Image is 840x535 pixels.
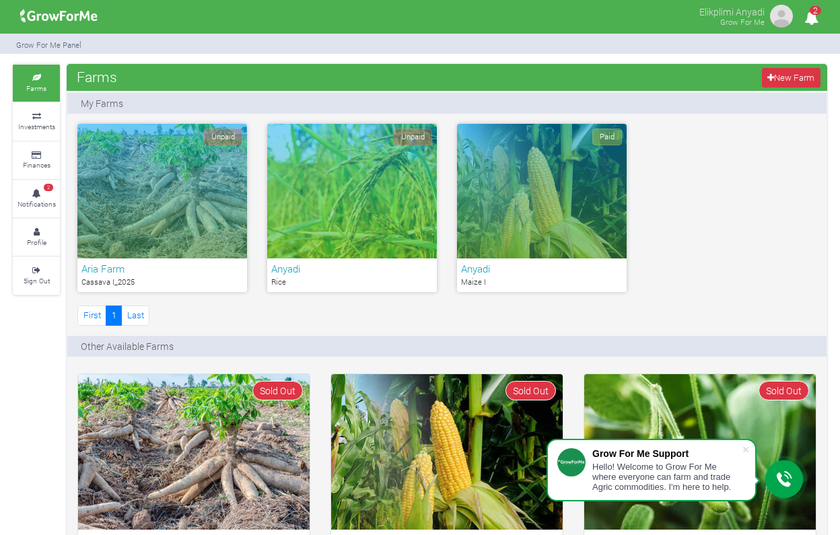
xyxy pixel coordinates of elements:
[798,13,825,26] a: 2
[13,257,60,294] a: Sign Out
[78,374,310,530] img: growforme image
[584,374,816,530] img: growforme image
[13,103,60,140] a: Investments
[699,3,765,19] p: Elikplimi Anyadi
[73,63,120,90] span: Farms
[26,83,46,93] small: Farms
[13,219,60,256] a: Profile
[23,160,50,170] small: Finances
[457,124,627,292] a: Paid Anyadi Maize I
[77,306,106,325] a: First
[121,306,149,325] a: Last
[461,277,623,288] p: Maize I
[592,448,742,459] div: Grow For Me Support
[759,381,809,400] span: Sold Out
[267,124,437,292] a: Unpaid Anyadi Rice
[271,277,433,288] p: Rice
[81,277,243,288] p: Cassava I_2025
[331,374,563,530] img: growforme image
[24,276,50,285] small: Sign Out
[505,381,556,400] span: Sold Out
[16,40,81,50] small: Grow For Me Panel
[106,306,122,325] a: 1
[81,262,243,275] h6: Aria Farm
[762,68,820,87] a: New Farm
[592,129,622,145] span: Paid
[13,65,60,102] a: Farms
[798,3,825,33] i: Notifications
[44,184,53,192] span: 2
[81,339,174,353] p: Other Available Farms
[720,17,765,27] small: Grow For Me
[77,124,247,292] a: Unpaid Aria Farm Cassava I_2025
[592,462,742,492] div: Hello! Welcome to Grow For Me where everyone can farm and trade Agric commodities. I'm here to help.
[810,6,821,15] span: 2
[77,306,149,325] nav: Page Navigation
[15,3,102,30] img: growforme image
[17,199,56,209] small: Notifications
[768,3,795,30] img: growforme image
[394,129,432,145] span: Unpaid
[271,262,433,275] h6: Anyadi
[461,262,623,275] h6: Anyadi
[27,238,46,247] small: Profile
[204,129,242,145] span: Unpaid
[18,122,55,131] small: Investments
[81,96,123,110] p: My Farms
[13,142,60,179] a: Finances
[252,381,303,400] span: Sold Out
[13,180,60,217] a: 2 Notifications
